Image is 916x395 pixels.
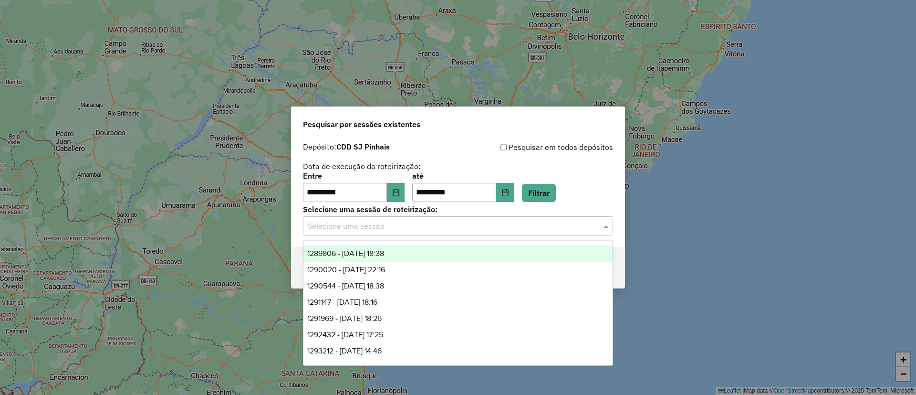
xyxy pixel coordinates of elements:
[496,183,514,202] button: Choose Date
[458,141,613,153] div: Pesquisar em todos depósitos
[307,266,385,274] span: 1290020 - [DATE] 22:16
[307,282,384,290] span: 1290544 - [DATE] 18:38
[303,141,390,152] label: Depósito:
[303,118,420,130] span: Pesquisar por sessões existentes
[303,170,405,181] label: Entre
[307,314,382,322] span: 1291969 - [DATE] 18:26
[303,160,421,172] label: Data de execução da roteirização:
[307,249,384,257] span: 1289806 - [DATE] 18:38
[387,183,405,202] button: Choose Date
[307,347,382,355] span: 1293212 - [DATE] 14:46
[303,203,613,215] label: Selecione uma sessão de roteirização:
[307,298,377,306] span: 1291147 - [DATE] 18:16
[412,170,514,181] label: até
[522,184,556,202] button: Filtrar
[336,142,390,151] strong: CDD SJ Pinhais
[307,331,383,339] span: 1292432 - [DATE] 17:25
[303,240,613,366] ng-dropdown-panel: Options list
